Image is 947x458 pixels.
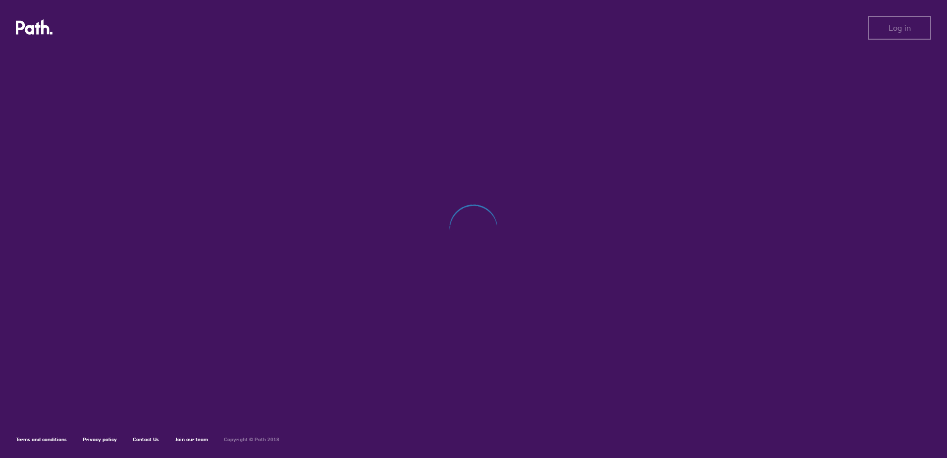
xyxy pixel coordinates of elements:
[16,436,67,443] a: Terms and conditions
[224,437,279,443] h6: Copyright © Path 2018
[175,436,208,443] a: Join our team
[868,16,931,40] button: Log in
[889,23,911,32] span: Log in
[83,436,117,443] a: Privacy policy
[133,436,159,443] a: Contact Us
